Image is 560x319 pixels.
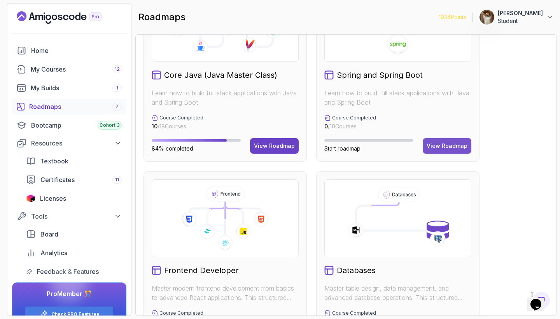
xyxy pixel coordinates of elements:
a: Landing page [17,11,119,24]
a: bootcamp [12,117,126,133]
div: Bootcamp [31,121,122,130]
span: Licenses [40,194,66,203]
a: Check PRO Features [51,311,99,317]
div: My Builds [31,83,122,93]
h2: Frontend Developer [164,265,239,276]
span: 0 [324,123,328,130]
h2: Core Java (Java Master Class) [164,70,277,81]
div: View Roadmap [254,142,295,150]
span: Feedback & Features [37,267,99,276]
span: 10 [152,123,157,130]
p: Course Completed [159,310,203,316]
img: jetbrains icon [26,195,35,202]
p: Course Completed [332,115,376,121]
p: / 10 Courses [324,123,376,130]
a: certificates [21,172,126,188]
span: Start roadmap [324,145,360,152]
div: Roadmaps [29,102,122,111]
span: 1 [116,85,118,91]
div: Home [31,46,122,55]
div: Tools [31,212,122,221]
p: / 18 Courses [152,123,203,130]
button: View Roadmap [423,138,471,154]
button: Resources [12,136,126,150]
span: Board [40,230,58,239]
div: My Courses [31,65,122,74]
iframe: chat widget [527,288,552,311]
p: Master table design, data management, and advanced database operations. This structured learning ... [324,284,471,302]
span: 84% completed [152,145,193,152]
a: courses [12,61,126,77]
p: 1934 Points [439,13,466,21]
span: 12 [115,66,120,72]
span: Certificates [40,175,75,184]
img: user profile image [479,10,494,25]
button: user profile image[PERSON_NAME]Student [479,9,554,25]
span: 7 [115,103,119,110]
span: Analytics [40,248,67,258]
button: View Roadmap [250,138,299,154]
p: Course Completed [332,310,376,316]
a: board [21,226,126,242]
span: Textbook [40,156,68,166]
div: View Roadmap [427,142,467,150]
a: home [12,43,126,58]
div: Resources [31,138,122,148]
a: analytics [21,245,126,261]
p: [PERSON_NAME] [498,9,543,17]
button: Tools [12,209,126,223]
h2: roadmaps [138,11,185,23]
a: feedback [21,264,126,279]
h2: Spring and Spring Boot [337,70,423,81]
p: Learn how to build full stack applications with Java and Spring Boot [324,88,471,107]
span: 11 [115,177,119,183]
h2: Databases [337,265,376,276]
a: licenses [21,191,126,206]
p: Course Completed [159,115,203,121]
p: Master modern frontend development from basics to advanced React applications. This structured le... [152,284,299,302]
p: Learn how to build full stack applications with Java and Spring Boot [152,88,299,107]
a: textbook [21,153,126,169]
span: Cohort 3 [100,122,120,128]
a: builds [12,80,126,96]
a: roadmaps [12,99,126,114]
p: Student [498,17,543,25]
